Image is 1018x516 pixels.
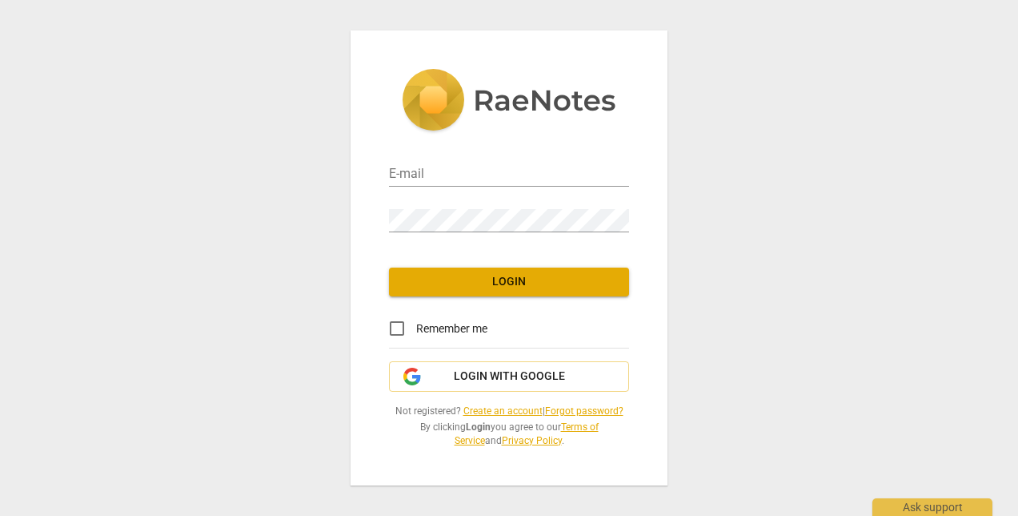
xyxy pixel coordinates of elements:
[389,268,629,296] button: Login
[389,405,629,418] span: Not registered? |
[402,274,616,290] span: Login
[416,320,487,337] span: Remember me
[389,361,629,392] button: Login with Google
[872,498,992,516] div: Ask support
[466,421,491,433] b: Login
[502,435,562,446] a: Privacy Policy
[389,421,629,447] span: By clicking you agree to our and .
[454,369,565,385] span: Login with Google
[455,421,599,446] a: Terms of Service
[545,405,623,417] a: Forgot password?
[463,405,543,417] a: Create an account
[402,69,616,135] img: 5ac2273c67554f335776073100b6d88f.svg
